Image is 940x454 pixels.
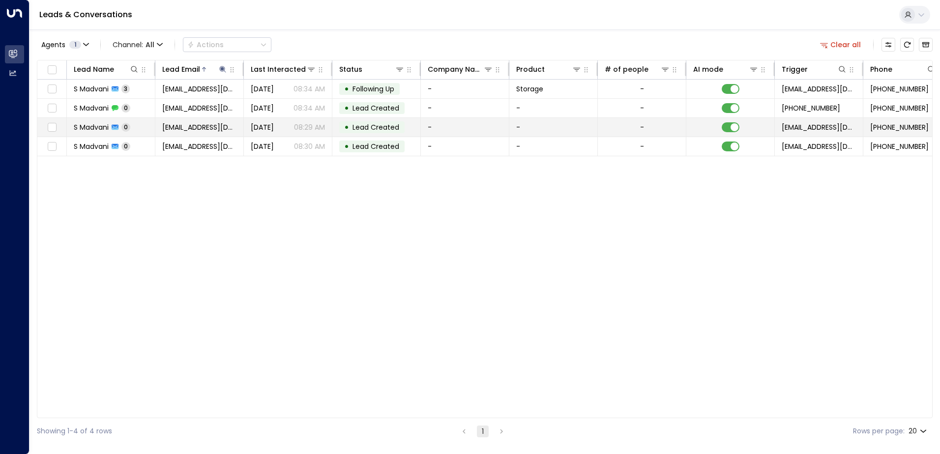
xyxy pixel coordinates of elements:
span: S Madvani [74,142,109,151]
span: S Madvani [74,84,109,94]
span: 0 [121,123,130,131]
p: 08:30 AM [294,142,325,151]
span: Toggle select row [46,141,58,153]
span: +4474900244900 [870,84,929,94]
span: Lead Created [352,122,399,132]
div: Lead Email [162,63,228,75]
span: S Madvani [74,103,109,113]
a: Leads & Conversations [39,9,132,20]
button: Channel:All [109,38,167,52]
div: Status [339,63,362,75]
p: 08:34 AM [294,84,325,94]
div: • [344,119,349,136]
span: Aug 08, 2025 [251,122,274,132]
nav: pagination navigation [458,425,508,437]
div: Company Name [428,63,493,75]
div: Company Name [428,63,483,75]
button: Actions [183,37,271,52]
span: 1 [69,41,81,49]
span: Storage [516,84,543,94]
span: +4474900244900 [870,122,929,132]
div: • [344,138,349,155]
div: Last Interacted [251,63,306,75]
span: 3 [121,85,130,93]
span: Lead Created [352,142,399,151]
div: 20 [909,424,929,438]
div: Showing 1-4 of 4 rows [37,426,112,436]
span: Toggle select row [46,83,58,95]
label: Rows per page: [853,426,905,436]
span: Lead Created [352,103,399,113]
div: Lead Email [162,63,200,75]
div: Last Interacted [251,63,316,75]
div: # of people [605,63,648,75]
button: Archived Leads [919,38,933,52]
span: siiz@hotmail.co.uk [162,122,236,132]
div: # of people [605,63,670,75]
div: Phone [870,63,936,75]
span: Agents [41,41,65,48]
div: • [344,100,349,116]
span: Channel: [109,38,167,52]
p: 08:29 AM [294,122,325,132]
td: - [421,137,509,156]
td: - [509,137,598,156]
div: Phone [870,63,892,75]
div: Lead Name [74,63,139,75]
div: - [640,103,644,113]
span: siiz@hotmail.co.uk [162,103,236,113]
td: - [509,99,598,117]
div: Lead Name [74,63,114,75]
div: Product [516,63,545,75]
button: Customize [881,38,895,52]
span: siiz@hotmail.co.uk [162,84,236,94]
td: - [509,118,598,137]
td: - [421,118,509,137]
p: 08:34 AM [294,103,325,113]
span: All [146,41,154,49]
div: - [640,122,644,132]
div: Product [516,63,582,75]
td: - [421,99,509,117]
div: Button group with a nested menu [183,37,271,52]
div: • [344,81,349,97]
span: 0 [121,142,130,150]
span: Refresh [900,38,914,52]
span: leads@space-station.co.uk [782,142,856,151]
span: siiz@hotmail.co.uk [162,142,236,151]
div: Actions [187,40,224,49]
td: - [421,80,509,98]
div: - [640,84,644,94]
span: Yesterday [251,103,274,113]
span: 0 [121,104,130,112]
button: Clear all [816,38,865,52]
button: Agents1 [37,38,92,52]
span: Toggle select all [46,64,58,76]
span: Toggle select row [46,121,58,134]
span: leads@space-station.co.uk [782,84,856,94]
div: Status [339,63,405,75]
span: Aug 12, 2025 [251,84,274,94]
span: +4474900244900 [870,103,929,113]
div: - [640,142,644,151]
div: Trigger [782,63,808,75]
div: AI mode [693,63,759,75]
button: page 1 [477,426,489,437]
div: AI mode [693,63,723,75]
span: leads@space-station.co.uk [782,122,856,132]
div: Trigger [782,63,847,75]
span: Toggle select row [46,102,58,114]
span: Following Up [352,84,394,94]
span: +4474900244900 [782,103,840,113]
span: Aug 08, 2025 [251,142,274,151]
span: +4474900244900 [870,142,929,151]
span: S Madvani [74,122,109,132]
